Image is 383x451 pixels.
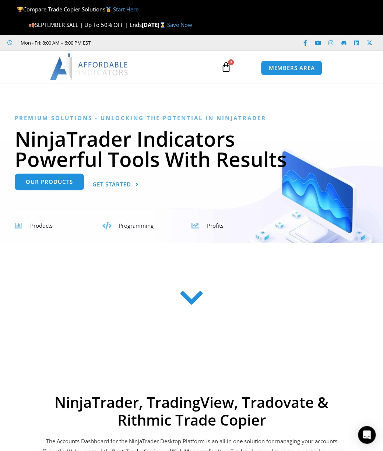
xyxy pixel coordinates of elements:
span: Programming [119,222,154,229]
img: 🏆 [17,7,23,12]
a: Save Now [167,21,192,28]
a: MEMBERS AREA [261,60,322,76]
h2: NinjaTrader, TradingView, Tradovate & Rithmic Trade Copier [37,394,346,429]
span: Mon - Fri: 8:00 AM – 6:00 PM EST [19,38,91,47]
img: 🍂 [29,22,35,28]
span: 0 [228,59,234,65]
span: SEPTEMBER SALE | Up To 50% OFF | Ends [29,21,142,28]
h1: NinjaTrader Indicators Powerful Tools With Results [15,129,368,169]
img: LogoAI | Affordable Indicators – NinjaTrader [50,53,129,80]
img: 🥇 [106,7,111,12]
a: Start Here [113,6,138,13]
h6: Premium Solutions - Unlocking the Potential in NinjaTrader [15,115,368,122]
span: Get Started [92,182,131,187]
span: Products [30,222,53,229]
img: ⌛ [160,22,165,28]
span: MEMBERS AREA [268,65,315,71]
a: Our Products [15,174,84,190]
a: Get Started [92,176,139,193]
span: Our Products [26,179,73,185]
span: Profits [207,222,224,229]
iframe: Customer reviews powered by Trustpilot [94,39,205,46]
a: 0 [210,56,242,78]
div: Open Intercom Messenger [358,426,376,444]
strong: [DATE] [142,21,167,28]
span: Compare Trade Copier Solutions [17,6,138,13]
